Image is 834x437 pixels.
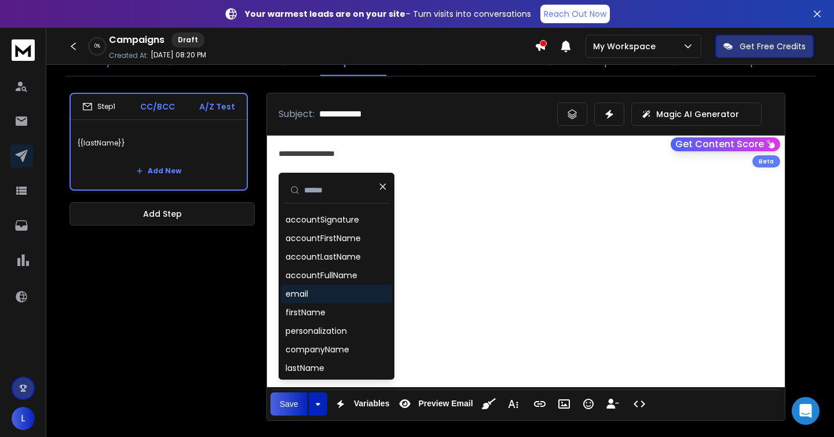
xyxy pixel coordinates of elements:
[656,108,739,120] p: Magic AI Generator
[752,155,780,167] div: Beta
[286,232,361,244] div: accountFirstName
[416,399,475,409] span: Preview Email
[602,392,624,416] button: Insert Unsubscribe Link
[12,407,35,430] button: L
[478,392,500,416] button: Clean HTML
[82,101,115,112] div: Step 1
[286,362,324,374] div: lastName
[286,325,347,337] div: personalization
[715,35,814,58] button: Get Free Credits
[171,32,204,48] div: Draft
[286,270,357,281] div: accountFullName
[792,397,820,425] div: Open Intercom Messenger
[245,8,405,20] strong: Your warmest leads are on your site
[199,101,235,112] p: A/Z Test
[553,392,575,416] button: Insert Image (⌘P)
[78,127,240,159] p: {{lastName}}
[286,307,325,318] div: firstName
[286,251,361,263] div: accountLastName
[631,103,762,126] button: Magic AI Generator
[352,399,392,409] span: Variables
[628,392,650,416] button: Code View
[544,8,606,20] p: Reach Out Now
[286,214,359,225] div: accountSignature
[529,392,551,416] button: Insert Link (⌘K)
[279,107,314,121] p: Subject:
[140,101,175,112] p: CC/BCC
[577,392,599,416] button: Emoticons
[593,41,660,52] p: My Workspace
[540,5,610,23] a: Reach Out Now
[109,51,148,60] p: Created At:
[12,39,35,61] img: logo
[69,93,248,191] li: Step1CC/BCCA/Z Test{{lastName}}Add New
[286,344,349,355] div: companyName
[270,392,308,416] button: Save
[394,392,475,416] button: Preview Email
[109,33,164,47] h1: Campaigns
[245,8,531,20] p: – Turn visits into conversations
[502,392,524,416] button: More Text
[671,137,780,151] button: Get Content Score
[94,43,100,50] p: 0 %
[127,159,191,183] button: Add New
[330,392,392,416] button: Variables
[740,41,806,52] p: Get Free Credits
[286,288,308,300] div: email
[151,50,206,60] p: [DATE] 08:20 PM
[69,202,255,225] button: Add Step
